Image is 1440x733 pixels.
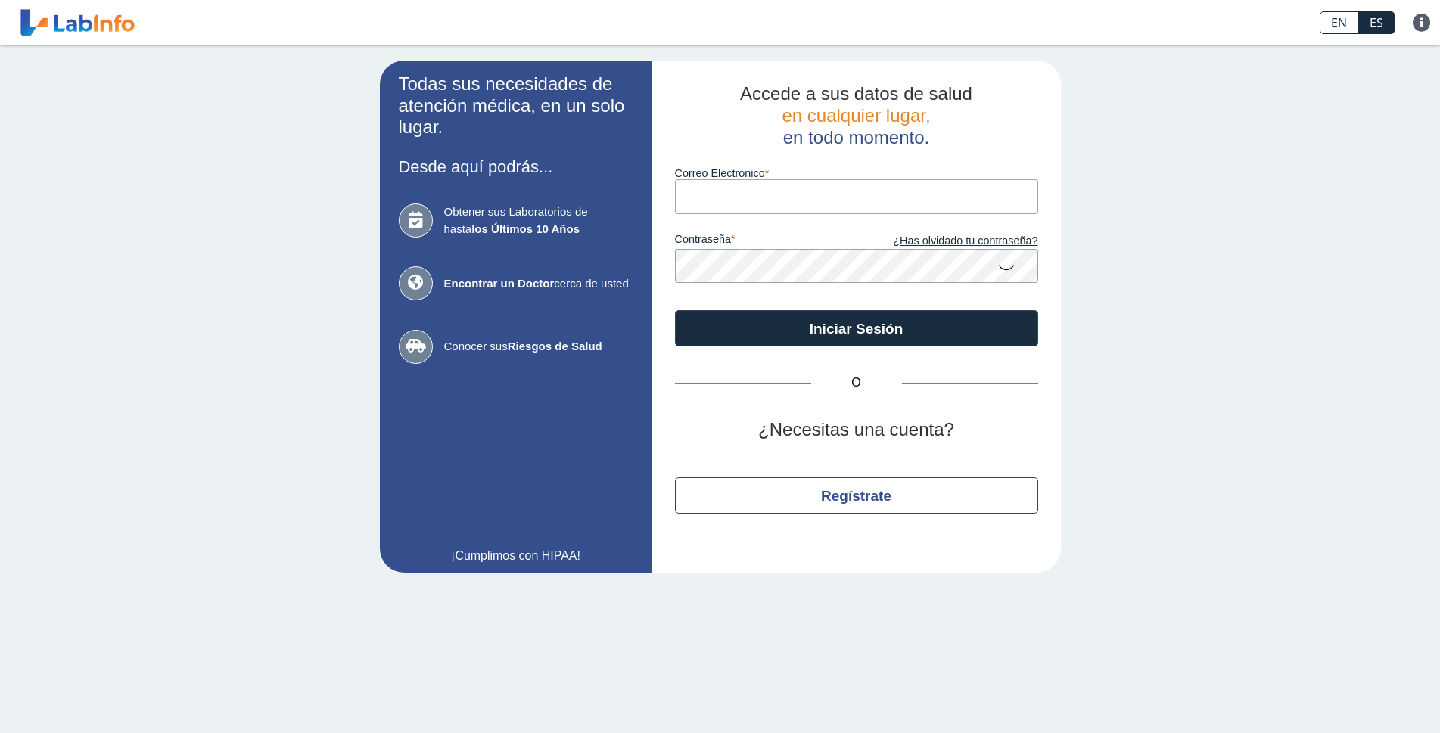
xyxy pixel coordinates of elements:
a: ES [1358,11,1395,34]
span: en todo momento. [783,127,929,148]
h2: Todas sus necesidades de atención médica, en un solo lugar. [399,73,633,138]
a: ¿Has olvidado tu contraseña? [857,233,1038,250]
h3: Desde aquí podrás... [399,157,633,176]
b: Encontrar un Doctor [444,277,555,290]
b: los Últimos 10 Años [471,222,580,235]
span: Obtener sus Laboratorios de hasta [444,203,633,238]
span: en cualquier lugar, [782,105,930,126]
label: contraseña [675,233,857,250]
span: Conocer sus [444,338,633,356]
a: ¡Cumplimos con HIPAA! [399,547,633,565]
span: O [811,374,902,392]
b: Riesgos de Salud [508,340,602,353]
button: Regístrate [675,477,1038,514]
button: Iniciar Sesión [675,310,1038,346]
span: Accede a sus datos de salud [740,83,972,104]
a: EN [1320,11,1358,34]
span: cerca de usted [444,275,633,293]
label: Correo Electronico [675,167,1038,179]
h2: ¿Necesitas una cuenta? [675,419,1038,441]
